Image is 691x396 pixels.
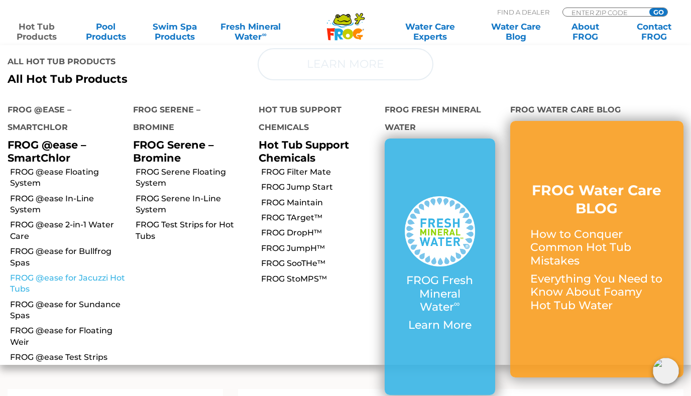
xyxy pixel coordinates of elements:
a: FROG SooTHe™ [261,258,377,269]
a: FROG Serene In-Line System [136,193,251,216]
a: AboutFROG [558,22,612,42]
a: FROG @ease Floating System [10,167,126,189]
p: Learn More [405,319,475,332]
p: FROG Fresh Mineral Water [405,274,475,314]
a: FROG JumpH™ [261,243,377,254]
a: FROG @ease for Jacuzzi Hot Tubs [10,273,126,295]
a: Hot TubProducts [10,22,64,42]
a: PoolProducts [79,22,133,42]
input: Zip Code Form [570,8,638,17]
a: FROG @ease 2-in-1 Water Care [10,219,126,242]
h4: Hot Tub Support Chemicals [259,101,369,139]
h3: FROG Water Care BLOG [530,181,663,218]
a: Hot Tub Support Chemicals [259,139,349,164]
sup: ∞ [262,31,266,38]
h4: FROG Water Care Blog [510,101,683,121]
p: Find A Dealer [497,8,549,17]
a: FROG @ease for Floating Weir [10,325,126,348]
sup: ∞ [454,299,460,309]
a: FROG StoMPS™ [261,274,377,285]
a: Fresh MineralWater∞ [217,22,284,42]
p: FROG Serene – Bromine [133,139,244,164]
a: FROG @ease Test Strips [10,352,126,363]
a: FROG Fresh Mineral Water∞ Learn More [405,196,475,337]
a: Swim SpaProducts [148,22,202,42]
input: GO [649,8,667,16]
p: How to Conquer Common Hot Tub Mistakes [530,228,663,268]
a: FROG TArget™ [261,212,377,223]
a: FROG DropH™ [261,227,377,238]
a: FROG Serene Floating System [136,167,251,189]
a: FROG Maintain [261,197,377,208]
a: FROG Test Strips for Hot Tubs [136,219,251,242]
a: FROG Filter Mate [261,167,377,178]
h4: FROG Serene – Bromine [133,101,244,139]
h4: FROG @ease – SmartChlor [8,101,118,139]
a: FROG @ease In-Line System [10,193,126,216]
h4: All Hot Tub Products [8,53,338,73]
h4: FROG Fresh Mineral Water [385,101,495,139]
a: ContactFROG [627,22,681,42]
a: FROG @ease for Sundance Spas [10,299,126,322]
p: Everything You Need to Know About Foamy Hot Tub Water [530,273,663,312]
a: FROG Water Care BLOG How to Conquer Common Hot Tub Mistakes Everything You Need to Know About Foa... [530,181,663,317]
a: FROG Jump Start [261,182,377,193]
p: FROG @ease – SmartChlor [8,139,118,164]
a: Water CareExperts [387,22,474,42]
a: Water CareBlog [489,22,543,42]
a: FROG @ease for Bullfrog Spas [10,246,126,269]
img: openIcon [653,358,679,384]
a: All Hot Tub Products [8,73,338,86]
